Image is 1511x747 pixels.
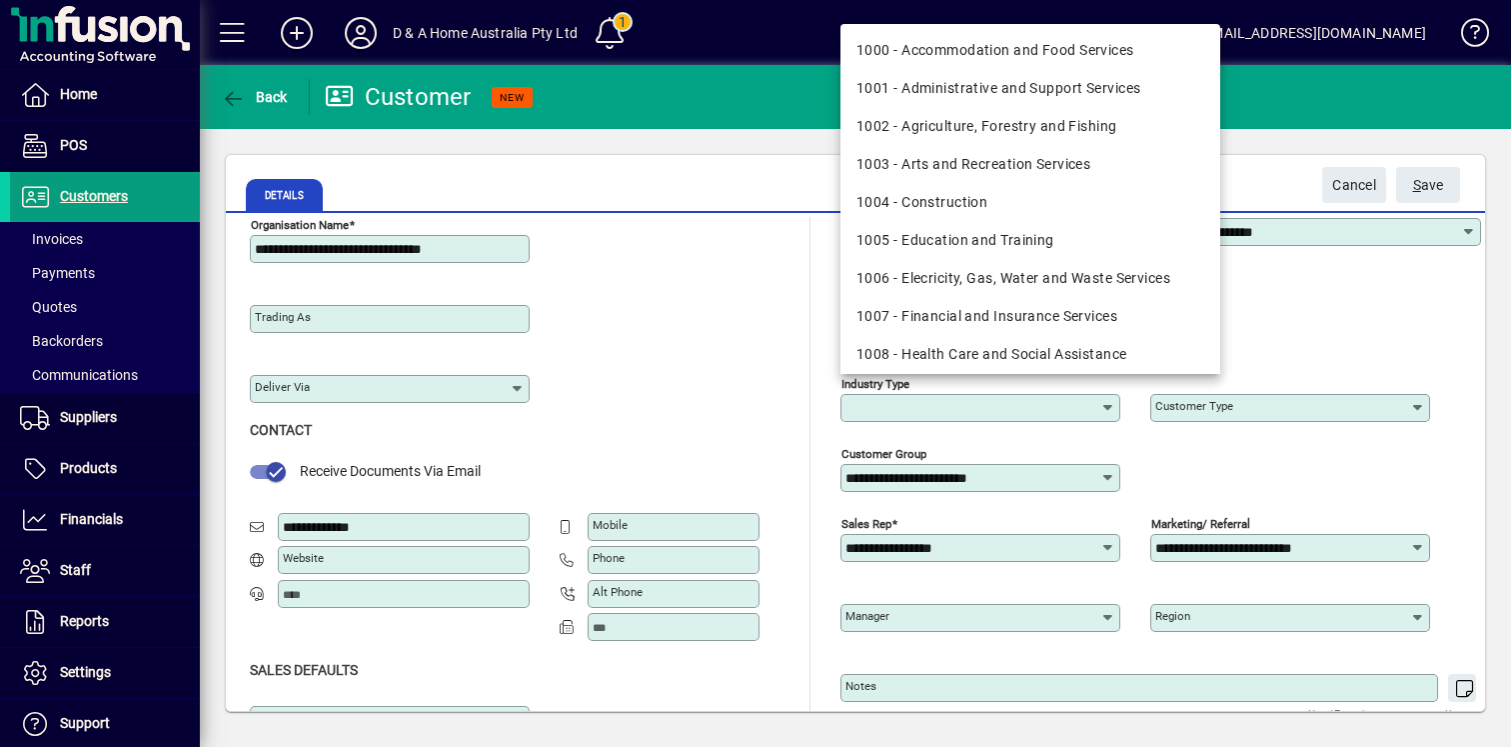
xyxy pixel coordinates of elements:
a: Financials [10,495,200,545]
span: Financials [60,511,123,527]
mat-option: 1006 - Elecricity, Gas, Water and Waste Services [840,260,1220,298]
div: 1008 - Health Care and Social Assistance [856,344,1204,365]
button: Save [1396,167,1460,203]
mat-label: Customer type [1155,399,1233,413]
span: Customers [60,188,128,204]
a: Payments [10,256,200,290]
mat-label: Mobile [593,518,628,532]
span: S [1413,177,1421,193]
mat-option: 1000 - Accommodation and Food Services [840,32,1220,70]
span: Receive Documents Via Email [300,463,481,479]
span: Back [221,89,288,105]
a: POS [10,121,200,171]
mat-label: Alt Phone [593,585,643,599]
span: Suppliers [60,409,117,425]
mat-label: Region [1155,609,1190,623]
mat-label: Deliver via [255,380,310,394]
div: 1004 - Construction [856,192,1204,213]
span: Backorders [20,333,103,349]
span: Quotes [20,299,77,315]
a: Reports [10,597,200,647]
div: 1005 - Education and Training [856,230,1204,251]
mat-option: 1008 - Health Care and Social Assistance [840,336,1220,374]
mat-option: 1001 - Administrative and Support Services [840,70,1220,108]
span: ave [1413,169,1444,202]
span: Reports [60,613,109,629]
a: Knowledge Base [1446,4,1486,69]
a: Communications [10,358,200,392]
div: 1007 - Financial and Insurance Services [856,306,1204,327]
span: Settings [60,664,111,680]
span: Sales defaults [250,662,358,678]
mat-option: 1004 - Construction [840,184,1220,222]
div: 1003 - Arts and Recreation Services [856,154,1204,175]
span: Contact [250,422,312,438]
button: Back [216,79,293,115]
mat-label: Trading as [255,310,311,324]
span: Support [60,715,110,731]
mat-label: Customer group [841,446,926,460]
span: Products [60,460,117,476]
app-page-header-button: Back [200,79,310,115]
div: [PERSON_NAME] [PERSON_NAME][EMAIL_ADDRESS][DOMAIN_NAME] [977,17,1426,49]
a: Products [10,444,200,494]
a: Home [10,70,200,120]
mat-option: 1005 - Education and Training [840,222,1220,260]
span: Invoices [20,231,83,247]
span: Details [246,179,323,211]
mat-label: Notes [845,679,876,693]
mat-option: 1003 - Arts and Recreation Services [840,146,1220,184]
mat-hint: Use 'Enter' to start a new line [1308,702,1465,725]
a: Settings [10,648,200,698]
mat-label: Sales rep [841,516,891,530]
mat-label: Organisation name [251,218,349,232]
div: 1000 - Accommodation and Food Services [856,40,1204,61]
mat-label: Phone [593,551,625,565]
div: 1001 - Administrative and Support Services [856,78,1204,99]
a: Staff [10,546,200,596]
mat-label: Marketing/ Referral [1151,516,1250,530]
mat-label: Location [255,711,300,725]
span: Home [60,86,97,102]
div: 1006 - Elecricity, Gas, Water and Waste Services [856,268,1204,289]
span: POS [60,137,87,153]
span: NEW [500,91,525,104]
span: Cancel [1332,169,1376,202]
a: Invoices [10,222,200,256]
span: Communications [20,367,138,383]
span: Staff [60,562,91,578]
button: Profile [329,15,393,51]
mat-label: Manager [845,609,889,623]
div: 1002 - Agriculture, Forestry and Fishing [856,116,1204,137]
a: Backorders [10,324,200,358]
mat-label: Industry type [841,376,909,390]
a: Suppliers [10,393,200,443]
button: Add [265,15,329,51]
button: Cancel [1322,167,1386,203]
mat-option: 1002 - Agriculture, Forestry and Fishing [840,108,1220,146]
span: Payments [20,265,95,281]
mat-label: Website [283,551,324,565]
div: D & A Home Australia Pty Ltd [393,17,578,49]
mat-option: 1007 - Financial and Insurance Services [840,298,1220,336]
div: Customer [325,81,472,113]
a: Quotes [10,290,200,324]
